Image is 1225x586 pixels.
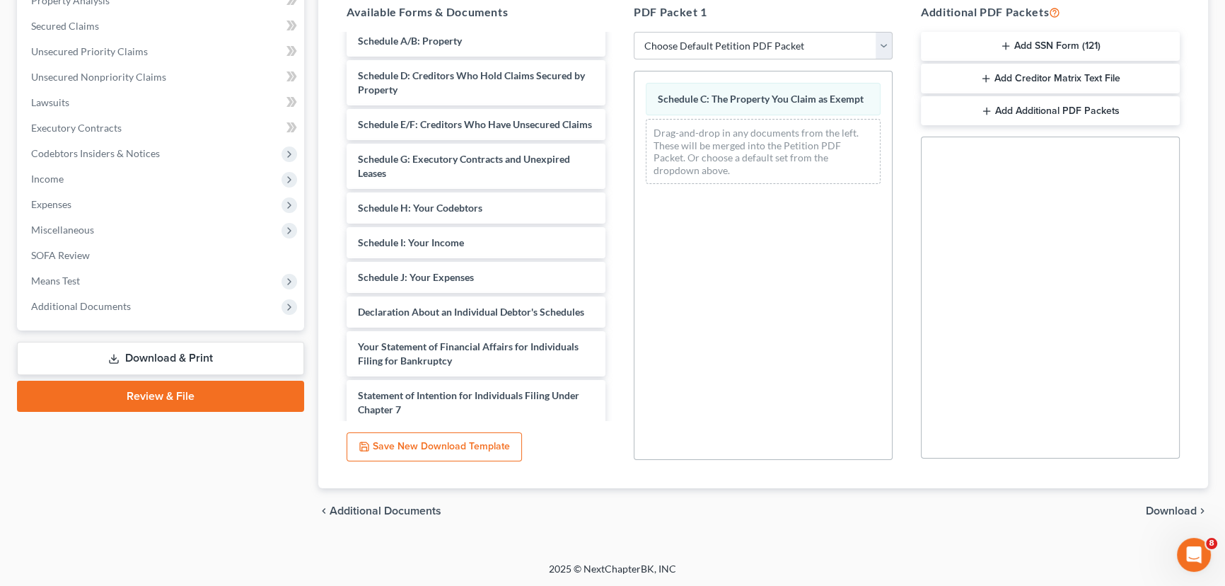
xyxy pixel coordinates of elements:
button: Save New Download Template [347,432,522,462]
button: Add Creditor Matrix Text File [921,64,1180,93]
a: Download & Print [17,342,304,375]
span: Secured Claims [31,20,99,32]
span: SOFA Review [31,249,90,261]
h5: PDF Packet 1 [634,4,893,21]
button: Add Additional PDF Packets [921,96,1180,126]
a: Review & File [17,381,304,412]
i: chevron_left [318,505,330,517]
a: chevron_left Additional Documents [318,505,441,517]
a: Secured Claims [20,13,304,39]
button: Add SSN Form (121) [921,32,1180,62]
h5: Available Forms & Documents [347,4,605,21]
span: Means Test [31,275,80,287]
a: Executory Contracts [20,115,304,141]
span: Miscellaneous [31,224,94,236]
span: Schedule I: Your Income [358,236,464,248]
span: Schedule H: Your Codebtors [358,202,482,214]
a: Lawsuits [20,90,304,115]
span: Expenses [31,198,71,210]
iframe: Intercom live chat [1177,538,1211,572]
span: Schedule D: Creditors Who Hold Claims Secured by Property [358,69,585,96]
span: Additional Documents [31,300,131,312]
span: Schedule E/F: Creditors Who Have Unsecured Claims [358,118,592,130]
span: Download [1146,505,1197,517]
h5: Additional PDF Packets [921,4,1180,21]
a: SOFA Review [20,243,304,268]
span: Unsecured Nonpriority Claims [31,71,166,83]
span: Lawsuits [31,96,69,108]
span: Unsecured Priority Claims [31,45,148,57]
a: Unsecured Nonpriority Claims [20,64,304,90]
span: Income [31,173,64,185]
span: Executory Contracts [31,122,122,134]
span: 8 [1206,538,1217,549]
span: Your Statement of Financial Affairs for Individuals Filing for Bankruptcy [358,340,579,367]
a: Unsecured Priority Claims [20,39,304,64]
span: Schedule J: Your Expenses [358,271,474,283]
span: Statement of Intention for Individuals Filing Under Chapter 7 [358,389,579,415]
i: chevron_right [1197,505,1208,517]
span: Declaration About an Individual Debtor's Schedules [358,306,584,318]
span: Schedule C: The Property You Claim as Exempt [658,93,864,105]
span: Additional Documents [330,505,441,517]
span: Codebtors Insiders & Notices [31,147,160,159]
div: Drag-and-drop in any documents from the left. These will be merged into the Petition PDF Packet. ... [646,119,881,184]
span: Schedule G: Executory Contracts and Unexpired Leases [358,153,570,179]
button: Download chevron_right [1146,505,1208,517]
span: Schedule A/B: Property [358,35,462,47]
